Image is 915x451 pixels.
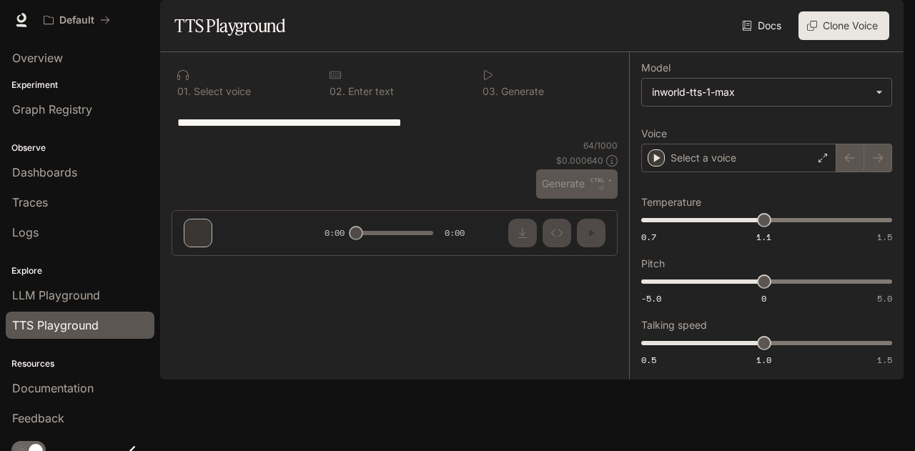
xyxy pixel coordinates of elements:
[641,259,665,269] p: Pitch
[641,354,656,366] span: 0.5
[877,354,892,366] span: 1.5
[483,86,498,96] p: 0 3 .
[556,154,603,167] p: $ 0.000640
[877,231,892,243] span: 1.5
[761,292,766,304] span: 0
[756,354,771,366] span: 1.0
[498,86,544,96] p: Generate
[641,63,671,73] p: Model
[641,320,707,330] p: Talking speed
[652,85,869,99] div: inworld-tts-1-max
[330,86,345,96] p: 0 2 .
[641,197,701,207] p: Temperature
[59,14,94,26] p: Default
[641,292,661,304] span: -5.0
[671,151,736,165] p: Select a voice
[642,79,891,106] div: inworld-tts-1-max
[756,231,771,243] span: 1.1
[877,292,892,304] span: 5.0
[174,11,285,40] h1: TTS Playground
[37,6,117,34] button: All workspaces
[641,231,656,243] span: 0.7
[583,139,618,152] p: 64 / 1000
[191,86,251,96] p: Select voice
[177,86,191,96] p: 0 1 .
[798,11,889,40] button: Clone Voice
[641,129,667,139] p: Voice
[739,11,787,40] a: Docs
[345,86,394,96] p: Enter text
